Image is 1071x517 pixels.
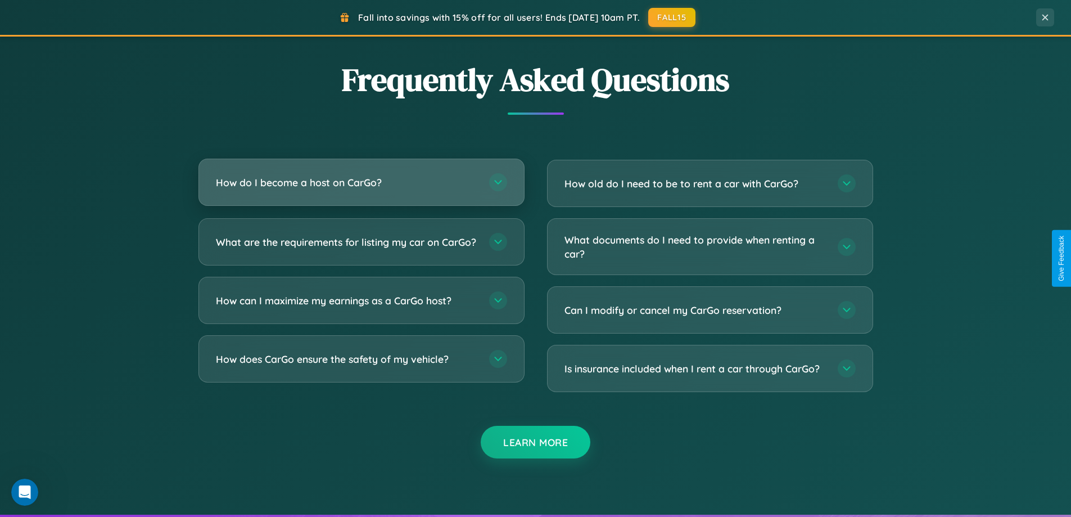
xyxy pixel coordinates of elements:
h3: How old do I need to be to rent a car with CarGo? [564,177,826,191]
h2: Frequently Asked Questions [198,58,873,101]
h3: Can I modify or cancel my CarGo reservation? [564,303,826,317]
button: Learn More [481,426,590,458]
h3: How do I become a host on CarGo? [216,176,478,190]
h3: How does CarGo ensure the safety of my vehicle? [216,352,478,366]
h3: What documents do I need to provide when renting a car? [564,233,826,260]
iframe: Intercom live chat [11,479,38,506]
button: FALL15 [648,8,695,27]
h3: How can I maximize my earnings as a CarGo host? [216,294,478,308]
h3: Is insurance included when I rent a car through CarGo? [564,362,826,376]
span: Fall into savings with 15% off for all users! Ends [DATE] 10am PT. [358,12,640,23]
div: Give Feedback [1058,236,1065,281]
h3: What are the requirements for listing my car on CarGo? [216,235,478,249]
